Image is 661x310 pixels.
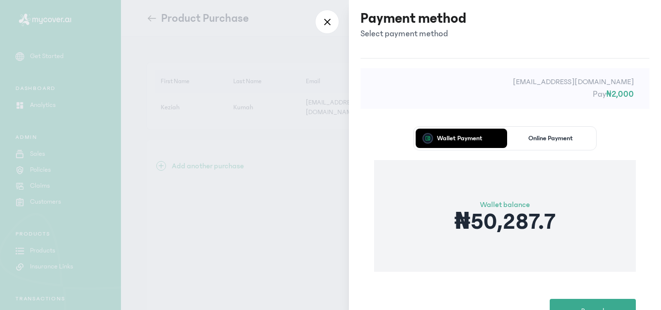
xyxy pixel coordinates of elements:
[416,129,503,148] button: Wallet Payment
[376,76,634,88] p: [EMAIL_ADDRESS][DOMAIN_NAME]
[454,210,556,234] p: ₦50,287.7
[606,89,634,99] span: ₦2,000
[361,27,466,41] p: Select payment method
[528,135,573,142] p: Online Payment
[437,135,482,142] p: Wallet Payment
[361,10,466,27] h3: Payment method
[376,88,634,101] p: Pay
[507,129,595,148] button: Online Payment
[454,199,556,210] p: Wallet balance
